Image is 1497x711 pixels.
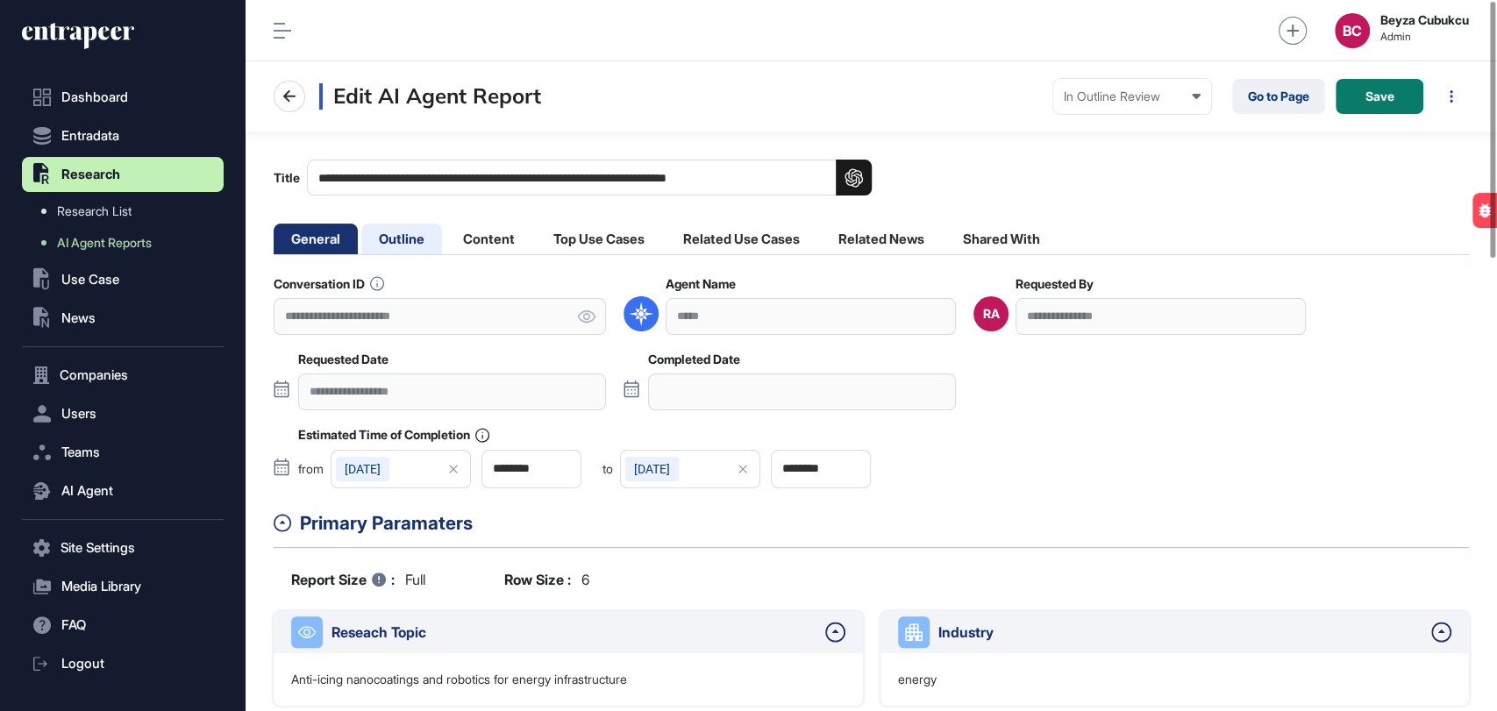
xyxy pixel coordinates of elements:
[22,530,224,565] button: Site Settings
[1380,13,1469,27] strong: Beyza Cubukcu
[22,80,224,115] a: Dashboard
[274,276,384,291] label: Conversation ID
[625,457,679,481] div: [DATE]
[1064,89,1201,103] div: In Outline Review
[291,671,627,688] p: Anti-icing nanocoatings and robotics for energy infrastructure
[666,277,736,291] label: Agent Name
[504,569,571,590] b: Row Size :
[536,224,662,254] li: Top Use Cases
[22,118,224,153] button: Entradata
[319,83,541,110] h3: Edit AI Agent Report
[300,509,1469,537] div: Primary Paramaters
[22,608,224,643] button: FAQ
[61,541,135,555] span: Site Settings
[61,167,120,181] span: Research
[945,224,1058,254] li: Shared With
[61,129,119,143] span: Entradata
[298,463,324,475] span: from
[60,368,128,382] span: Companies
[274,224,358,254] li: General
[57,236,152,250] span: AI Agent Reports
[61,579,141,594] span: Media Library
[22,646,224,681] a: Logout
[61,484,113,498] span: AI Agent
[336,457,389,481] div: [DATE]
[61,445,100,459] span: Teams
[361,224,442,254] li: Outline
[898,671,937,688] p: energy
[22,262,224,297] button: Use Case
[22,301,224,336] button: News
[1380,31,1469,43] span: Admin
[22,358,224,393] button: Companies
[57,204,132,218] span: Research List
[504,569,589,590] div: 6
[1232,79,1325,114] a: Go to Page
[61,407,96,421] span: Users
[22,473,224,508] button: AI Agent
[22,396,224,431] button: Users
[22,569,224,604] button: Media Library
[1336,79,1423,114] button: Save
[938,622,1423,643] div: Industry
[821,224,942,254] li: Related News
[666,224,817,254] li: Related Use Cases
[22,435,224,470] button: Teams
[1335,13,1370,48] button: BC
[274,160,872,196] label: Title
[298,428,489,443] label: Estimated Time of Completion
[1365,90,1394,103] span: Save
[61,657,104,671] span: Logout
[22,157,224,192] button: Research
[31,196,224,227] a: Research List
[61,273,119,287] span: Use Case
[1016,277,1094,291] label: Requested By
[291,569,425,590] div: full
[446,224,532,254] li: Content
[61,90,128,104] span: Dashboard
[602,463,613,475] span: to
[983,307,1000,321] div: RA
[61,618,86,632] span: FAQ
[307,160,872,196] input: Title
[31,227,224,259] a: AI Agent Reports
[298,352,389,366] label: Requested Date
[648,352,740,366] label: Completed Date
[61,311,96,325] span: News
[291,569,395,590] b: Report Size :
[331,622,816,643] div: Reseach Topic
